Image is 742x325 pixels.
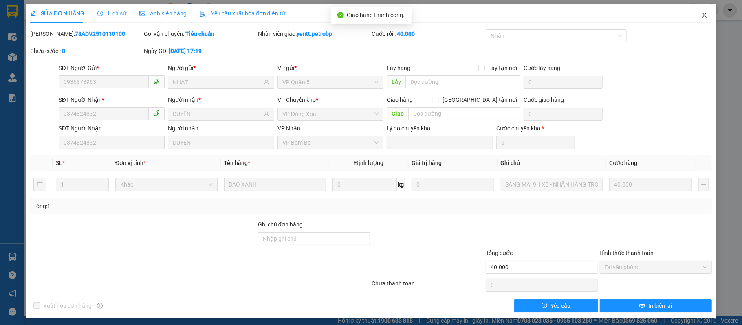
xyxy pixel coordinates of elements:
[609,160,637,166] span: Cước hàng
[224,160,251,166] span: Tên hàng
[397,31,415,37] b: 40.000
[514,299,598,312] button: exclamation-circleYêu cầu
[408,107,520,120] input: Dọc đường
[139,10,187,17] span: Ảnh kiện hàng
[258,232,370,245] input: Ghi chú đơn hàng
[498,155,606,171] th: Ghi chú
[600,299,712,312] button: printerIn biên lai
[97,10,126,17] span: Lịch sử
[59,124,165,133] div: SĐT Người Nhận
[264,111,269,117] span: user
[33,178,46,191] button: delete
[439,95,520,104] span: [GEOGRAPHIC_DATA] tận nơi
[59,95,165,104] div: SĐT Người Nhận
[486,250,513,256] span: Tổng cước
[56,160,62,166] span: SL
[524,97,564,103] label: Cước giao hàng
[550,301,570,310] span: Yêu cầu
[277,64,384,72] div: VP gửi
[693,4,716,27] button: Close
[648,301,672,310] span: In biên lai
[7,7,58,26] div: VP Bom Bo
[297,31,332,37] b: yentt.petrobp
[600,250,654,256] label: Hình thức thanh toán
[372,29,484,38] div: Cước rồi :
[120,178,213,191] span: Khác
[277,97,316,103] span: VP Chuyển kho
[62,48,65,54] b: 0
[387,65,410,71] span: Lấy hàng
[168,95,274,104] div: Người nhận
[354,160,383,166] span: Định lượng
[139,11,145,16] span: picture
[412,160,442,166] span: Giá trị hàng
[200,11,206,17] img: icon
[485,64,520,72] span: Lấy tận nơi
[282,108,379,120] span: VP Đồng Xoài
[387,107,408,120] span: Giao
[371,279,485,293] div: Chưa thanh toán
[282,136,379,149] span: VP Bom Bo
[169,48,202,54] b: [DATE] 17:19
[397,178,405,191] span: kg
[40,301,95,310] span: Xuất hóa đơn hàng
[185,31,214,37] b: Tiêu chuẩn
[387,97,413,103] span: Giao hàng
[7,26,58,36] div: A TUẤN
[30,11,36,16] span: edit
[542,303,547,309] span: exclamation-circle
[153,110,160,116] span: phone
[144,46,256,55] div: Ngày GD:
[30,10,84,17] span: SỬA ĐƠN HÀNG
[97,11,103,16] span: clock-circle
[387,124,493,133] div: Lý do chuyển kho
[144,29,256,38] div: Gói vận chuyển:
[412,178,494,191] input: 0
[264,79,269,85] span: user
[347,12,405,18] span: Giao hàng thành công.
[6,53,19,62] span: CR :
[97,303,103,309] span: info-circle
[30,46,143,55] div: Chưa cước :
[153,78,160,85] span: phone
[64,7,119,26] div: VP Đồng Xoài
[405,75,520,88] input: Dọc đường
[33,202,287,211] div: Tổng: 1
[639,303,645,309] span: printer
[258,221,303,228] label: Ghi chú đơn hàng
[701,12,708,18] span: close
[282,76,379,88] span: VP Quận 5
[224,178,326,191] input: VD: Bàn, Ghế
[64,8,83,16] span: Nhận:
[501,178,603,191] input: Ghi Chú
[524,65,560,71] label: Cước lấy hàng
[496,124,575,133] div: Cước chuyển kho
[277,124,384,133] div: VP Nhận
[64,26,119,36] div: THẠCH
[605,261,707,273] span: Tại văn phòng
[7,8,20,16] span: Gửi:
[524,108,602,121] input: Cước giao hàng
[168,64,274,72] div: Người gửi
[698,178,709,191] button: plus
[200,10,286,17] span: Yêu cầu xuất hóa đơn điện tử
[30,29,143,38] div: [PERSON_NAME]:
[609,178,691,191] input: 0
[173,78,262,87] input: Tên người gửi
[115,160,146,166] span: Đơn vị tính
[6,53,59,62] div: 30.000
[258,29,370,38] div: Nhân viên giao:
[168,124,274,133] div: Người nhận
[59,64,165,72] div: SĐT Người Gửi
[337,12,344,18] span: check-circle
[75,31,125,37] b: 78ADV2510110100
[173,110,262,119] input: Tên người nhận
[387,75,405,88] span: Lấy
[524,76,602,89] input: Cước lấy hàng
